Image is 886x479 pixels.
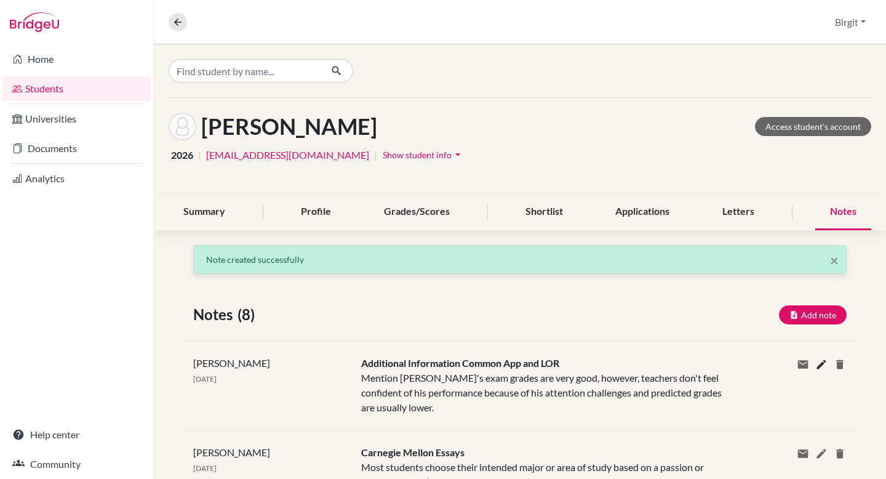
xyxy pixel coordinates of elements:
[169,194,240,230] div: Summary
[2,422,151,447] a: Help center
[2,76,151,101] a: Students
[201,113,377,140] h1: [PERSON_NAME]
[708,194,769,230] div: Letters
[169,113,196,140] img: Kabir Variava's avatar
[755,117,871,136] a: Access student's account
[361,357,559,369] span: Additional Information Common App and LOR
[601,194,684,230] div: Applications
[830,253,839,268] button: Close
[2,166,151,191] a: Analytics
[361,446,465,458] span: Carnegie Mellon Essays
[829,10,871,34] button: Birgit
[2,452,151,477] a: Community
[198,148,201,163] span: |
[169,59,321,83] input: Find student by name...
[352,356,744,415] div: Mention [PERSON_NAME]'s exam grades are very good, however, teachers don't feel confident of his ...
[193,304,237,326] span: Notes
[193,374,217,384] span: [DATE]
[374,148,377,163] span: |
[2,47,151,71] a: Home
[383,150,452,160] span: Show student info
[511,194,578,230] div: Shortlist
[452,148,464,161] i: arrow_drop_down
[779,305,847,324] button: Add note
[382,145,465,164] button: Show student infoarrow_drop_down
[369,194,465,230] div: Grades/Scores
[193,464,217,473] span: [DATE]
[206,253,834,266] p: Note created successfully
[2,107,151,131] a: Universities
[171,148,193,163] span: 2026
[830,251,839,269] span: ×
[815,194,871,230] div: Notes
[193,446,270,458] span: [PERSON_NAME]
[193,357,270,369] span: [PERSON_NAME]
[237,304,260,326] span: (8)
[206,148,369,163] a: [EMAIL_ADDRESS][DOMAIN_NAME]
[10,12,59,32] img: Bridge-U
[2,136,151,161] a: Documents
[286,194,346,230] div: Profile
